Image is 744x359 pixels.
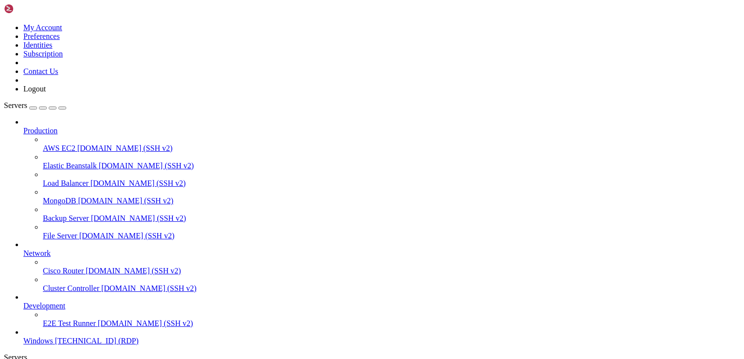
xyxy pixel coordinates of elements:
a: Network [23,249,740,258]
span: MongoDB [43,197,76,205]
a: Elastic Beanstalk [DOMAIN_NAME] (SSH v2) [43,162,740,170]
span: Development [23,302,65,310]
li: Production [23,118,740,240]
span: Elastic Beanstalk [43,162,97,170]
span: [DOMAIN_NAME] (SSH v2) [101,284,197,292]
li: Elastic Beanstalk [DOMAIN_NAME] (SSH v2) [43,153,740,170]
a: Development [23,302,740,310]
a: AWS EC2 [DOMAIN_NAME] (SSH v2) [43,144,740,153]
span: [DOMAIN_NAME] (SSH v2) [91,179,186,187]
li: Load Balancer [DOMAIN_NAME] (SSH v2) [43,170,740,188]
span: E2E Test Runner [43,319,96,327]
a: Logout [23,85,46,93]
span: File Server [43,232,77,240]
span: Windows [23,337,53,345]
a: Cluster Controller [DOMAIN_NAME] (SSH v2) [43,284,740,293]
span: Network [23,249,51,257]
span: Production [23,126,57,135]
span: [DOMAIN_NAME] (SSH v2) [79,232,175,240]
a: File Server [DOMAIN_NAME] (SSH v2) [43,232,740,240]
a: Backup Server [DOMAIN_NAME] (SSH v2) [43,214,740,223]
a: Subscription [23,50,63,58]
img: Shellngn [4,4,60,14]
a: E2E Test Runner [DOMAIN_NAME] (SSH v2) [43,319,740,328]
span: [DOMAIN_NAME] (SSH v2) [98,319,193,327]
li: Network [23,240,740,293]
a: Load Balancer [DOMAIN_NAME] (SSH v2) [43,179,740,188]
span: [DOMAIN_NAME] (SSH v2) [78,197,173,205]
li: Cluster Controller [DOMAIN_NAME] (SSH v2) [43,275,740,293]
span: Cluster Controller [43,284,99,292]
a: Production [23,126,740,135]
li: Windows [TECHNICAL_ID] (RDP) [23,328,740,345]
a: Windows [TECHNICAL_ID] (RDP) [23,337,740,345]
li: E2E Test Runner [DOMAIN_NAME] (SSH v2) [43,310,740,328]
span: Servers [4,101,27,109]
a: My Account [23,23,62,32]
a: MongoDB [DOMAIN_NAME] (SSH v2) [43,197,740,205]
span: [DOMAIN_NAME] (SSH v2) [77,144,173,152]
li: Cisco Router [DOMAIN_NAME] (SSH v2) [43,258,740,275]
li: Development [23,293,740,328]
a: Preferences [23,32,60,40]
span: Cisco Router [43,267,84,275]
span: Load Balancer [43,179,89,187]
span: [DOMAIN_NAME] (SSH v2) [91,214,186,222]
span: [TECHNICAL_ID] (RDP) [55,337,139,345]
span: AWS EC2 [43,144,75,152]
a: Servers [4,101,66,109]
a: Contact Us [23,67,58,75]
a: Identities [23,41,53,49]
li: MongoDB [DOMAIN_NAME] (SSH v2) [43,188,740,205]
li: Backup Server [DOMAIN_NAME] (SSH v2) [43,205,740,223]
span: Backup Server [43,214,89,222]
span: [DOMAIN_NAME] (SSH v2) [99,162,194,170]
span: [DOMAIN_NAME] (SSH v2) [86,267,181,275]
li: AWS EC2 [DOMAIN_NAME] (SSH v2) [43,135,740,153]
li: File Server [DOMAIN_NAME] (SSH v2) [43,223,740,240]
a: Cisco Router [DOMAIN_NAME] (SSH v2) [43,267,740,275]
